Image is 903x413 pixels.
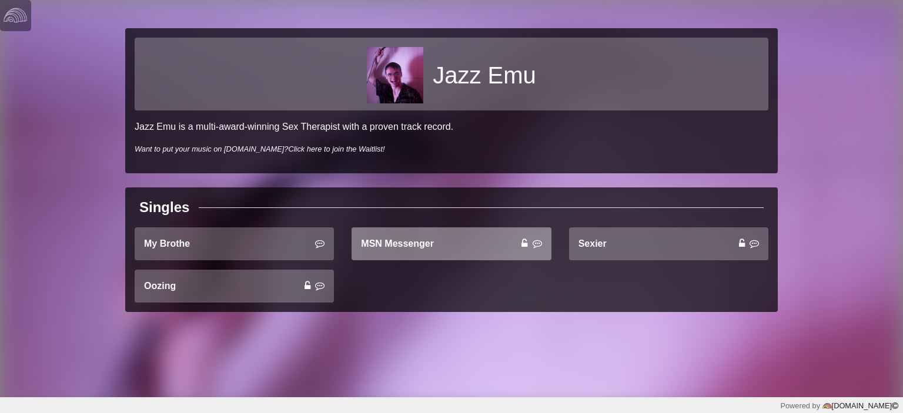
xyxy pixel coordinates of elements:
[135,270,334,303] a: Oozing
[820,401,898,410] a: [DOMAIN_NAME]
[135,145,385,153] i: Want to put your music on [DOMAIN_NAME]?
[352,227,551,260] a: MSN Messenger
[367,47,423,103] img: 4ff8cd93f5799373d9a3beb334cb40c27895922ad5878fe16b8f0a4e831e17c6.jpg
[433,61,536,89] h1: Jazz Emu
[288,145,384,153] a: Click here to join the Waitlist!
[780,400,898,411] div: Powered by
[135,120,768,134] p: Jazz Emu is a multi-award-winning Sex Therapist with a proven track record.
[822,401,832,411] img: logo-color-e1b8fa5219d03fcd66317c3d3cfaab08a3c62fe3c3b9b34d55d8365b78b1766b.png
[139,197,189,218] div: Singles
[569,227,768,260] a: Sexier
[4,4,27,27] img: logo-white-4c48a5e4bebecaebe01ca5a9d34031cfd3d4ef9ae749242e8c4bf12ef99f53e8.png
[135,227,334,260] a: My Brothe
